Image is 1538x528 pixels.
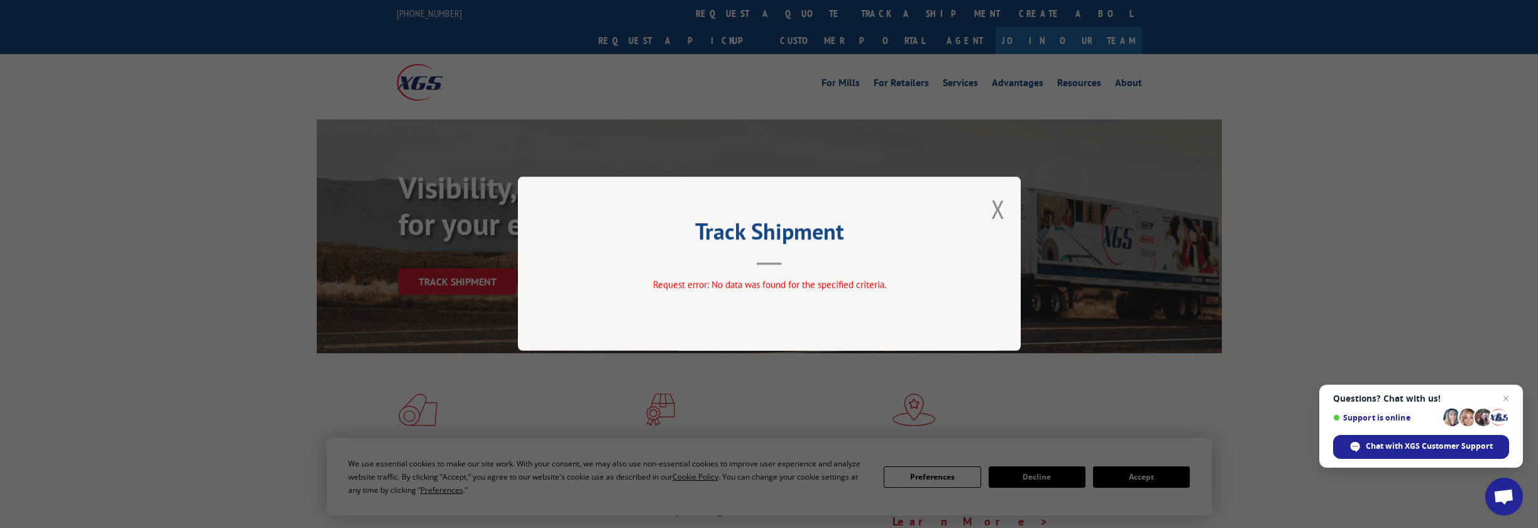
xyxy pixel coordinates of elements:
[1333,435,1509,459] span: Chat with XGS Customer Support
[581,223,958,246] h2: Track Shipment
[652,279,886,291] span: Request error: No data was found for the specified criteria.
[1333,393,1509,404] span: Questions? Chat with us!
[1333,413,1439,422] span: Support is online
[1366,441,1493,452] span: Chat with XGS Customer Support
[991,192,1005,226] button: Close modal
[1485,478,1523,515] a: Open chat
